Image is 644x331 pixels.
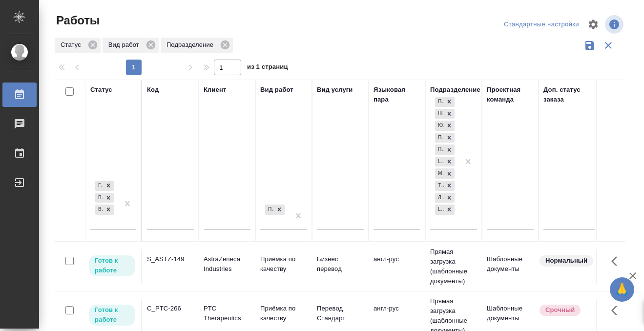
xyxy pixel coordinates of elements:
[435,97,444,107] div: Прямая загрузка (шаблонные документы)
[317,85,353,95] div: Вид услуги
[543,85,595,104] div: Доп. статус заказа
[435,168,444,179] div: Медицинский
[317,304,364,323] p: Перевод Стандарт
[434,120,456,132] div: Прямая загрузка (шаблонные документы), Шаблонные документы, Юридический, Проектный офис, Проектна...
[88,304,136,327] div: Исполнитель может приступить к работе
[614,279,630,300] span: 🙏
[265,205,274,215] div: Приёмка по качеству
[487,85,534,104] div: Проектная команда
[435,181,444,191] div: Технический
[204,85,226,95] div: Клиент
[434,96,456,108] div: Прямая загрузка (шаблонные документы), Шаблонные документы, Юридический, Проектный офис, Проектна...
[161,38,233,53] div: Подразделение
[264,204,286,216] div: Приёмка по качеству
[435,109,444,119] div: Шаблонные документы
[610,277,634,302] button: 🙏
[605,15,625,34] span: Посмотреть информацию
[90,85,112,95] div: Статус
[95,193,103,203] div: В работе
[95,305,129,325] p: Готов к работе
[501,17,582,32] div: split button
[435,193,444,203] div: Локализация
[103,38,159,53] div: Вид работ
[582,13,605,36] span: Настроить таблицу
[204,254,250,274] p: AstraZeneca Industries
[482,249,539,284] td: Шаблонные документы
[435,205,444,215] div: LocQA
[166,40,217,50] p: Подразделение
[94,192,115,204] div: Готов к работе, В работе, В ожидании
[434,180,456,192] div: Прямая загрузка (шаблонные документы), Шаблонные документы, Юридический, Проектный офис, Проектна...
[435,145,444,155] div: Проектная группа
[55,38,101,53] div: Статус
[434,108,456,120] div: Прямая загрузка (шаблонные документы), Шаблонные документы, Юридический, Проектный офис, Проектна...
[204,304,250,323] p: PTC Therapeutics
[434,156,456,168] div: Прямая загрузка (шаблонные документы), Шаблонные документы, Юридический, Проектный офис, Проектна...
[54,13,100,28] span: Работы
[147,254,194,264] div: S_ASTZ-149
[434,167,456,180] div: Прямая загрузка (шаблонные документы), Шаблонные документы, Юридический, Проектный офис, Проектна...
[95,256,129,275] p: Готов к работе
[95,205,103,215] div: В ожидании
[95,181,103,191] div: Готов к работе
[434,204,456,216] div: Прямая загрузка (шаблонные документы), Шаблонные документы, Юридический, Проектный офис, Проектна...
[435,157,444,167] div: LegalQA
[88,254,136,277] div: Исполнитель может приступить к работе
[317,254,364,274] p: Бизнес перевод
[369,249,425,284] td: англ-рус
[435,121,444,131] div: Юридический
[108,40,143,50] p: Вид работ
[147,304,194,313] div: C_PTC-266
[430,85,480,95] div: Подразделение
[260,85,293,95] div: Вид работ
[434,144,456,156] div: Прямая загрузка (шаблонные документы), Шаблонные документы, Юридический, Проектный офис, Проектна...
[605,249,629,273] button: Здесь прячутся важные кнопки
[260,254,307,274] p: Приёмка по качеству
[374,85,420,104] div: Языковая пара
[599,36,618,55] button: Сбросить фильтры
[434,192,456,204] div: Прямая загрузка (шаблонные документы), Шаблонные документы, Юридический, Проектный офис, Проектна...
[581,36,599,55] button: Сохранить фильтры
[425,242,482,291] td: Прямая загрузка (шаблонные документы)
[435,133,444,143] div: Проектный офис
[260,304,307,323] p: Приёмка по качеству
[94,180,115,192] div: Готов к работе, В работе, В ожидании
[247,61,288,75] span: из 1 страниц
[147,85,159,95] div: Код
[545,256,587,266] p: Нормальный
[61,40,84,50] p: Статус
[434,132,456,144] div: Прямая загрузка (шаблонные документы), Шаблонные документы, Юридический, Проектный офис, Проектна...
